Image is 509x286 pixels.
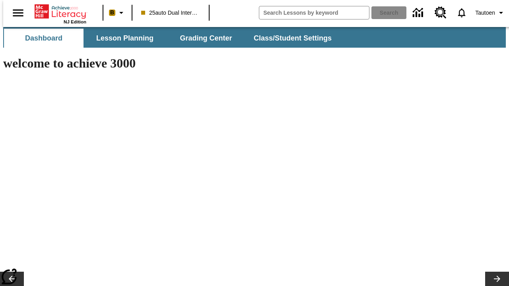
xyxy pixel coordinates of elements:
button: Class/Student Settings [247,29,338,48]
div: Home [35,3,86,24]
button: Boost Class color is peach. Change class color [106,6,129,20]
button: Profile/Settings [472,6,509,20]
a: Data Center [408,2,430,24]
span: 25auto Dual International [141,9,200,17]
button: Lesson carousel, Next [485,272,509,286]
div: SubNavbar [3,29,339,48]
button: Grading Center [166,29,246,48]
input: search field [259,6,369,19]
span: Tautoen [475,9,495,17]
button: Open side menu [6,1,30,25]
span: B [110,8,114,17]
span: NJ Edition [64,19,86,24]
a: Notifications [451,2,472,23]
h1: welcome to achieve 3000 [3,56,347,71]
div: SubNavbar [3,27,506,48]
a: Home [35,4,86,19]
button: Lesson Planning [85,29,165,48]
a: Resource Center, Will open in new tab [430,2,451,23]
button: Dashboard [4,29,84,48]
